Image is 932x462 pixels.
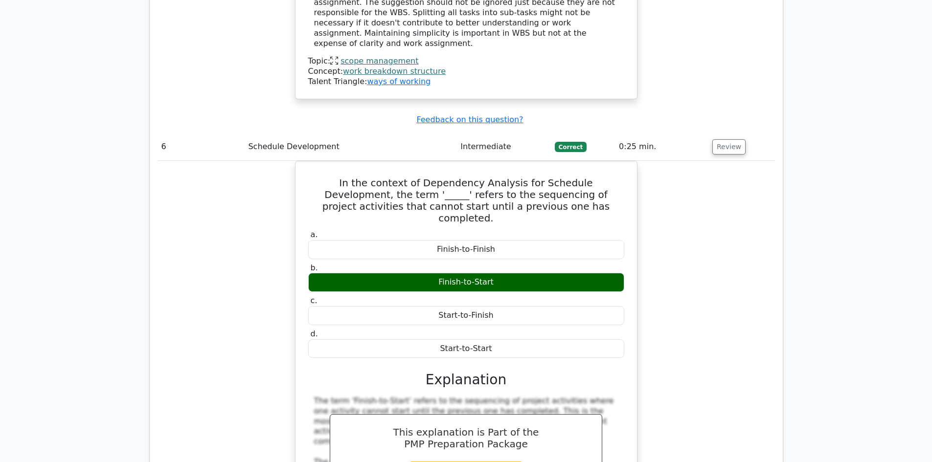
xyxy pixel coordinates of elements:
div: Finish-to-Start [308,273,624,292]
a: Feedback on this question? [416,115,523,124]
a: scope management [341,56,418,66]
span: Correct [555,142,587,152]
a: ways of working [367,77,431,86]
td: 6 [158,133,245,161]
span: c. [311,296,318,305]
h5: In the context of Dependency Analysis for Schedule Development, the term '_____' refers to the se... [307,177,625,224]
td: Schedule Development [244,133,456,161]
td: 0:25 min. [615,133,708,161]
h3: Explanation [314,372,618,388]
div: Talent Triangle: [308,56,624,87]
td: Intermediate [456,133,550,161]
div: Start-to-Start [308,339,624,358]
div: Finish-to-Finish [308,240,624,259]
div: Start-to-Finish [308,306,624,325]
button: Review [712,139,746,154]
span: b. [311,263,318,272]
a: work breakdown structure [343,66,446,76]
span: a. [311,230,318,239]
div: Topic: [308,56,624,66]
div: Concept: [308,66,624,77]
span: d. [311,329,318,338]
